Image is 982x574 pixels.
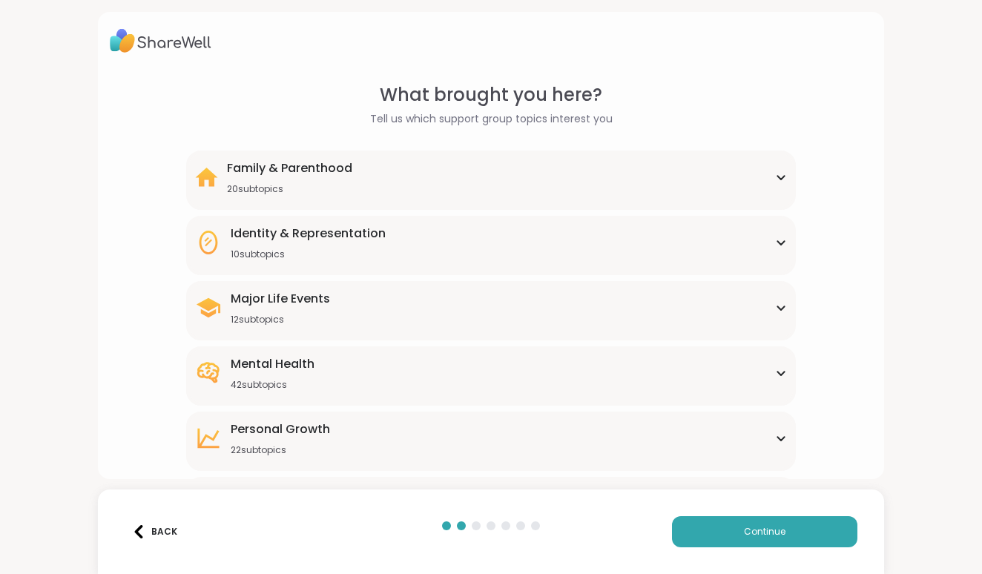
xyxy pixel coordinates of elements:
div: 20 subtopics [227,183,352,195]
img: ShareWell Logo [110,24,211,58]
span: What brought you here? [380,82,602,108]
div: 42 subtopics [231,379,314,391]
div: Family & Parenthood [227,159,352,177]
div: 22 subtopics [231,444,330,456]
div: Personal Growth [231,420,330,438]
div: Back [132,525,177,538]
button: Continue [672,516,857,547]
div: 10 subtopics [231,248,386,260]
div: 12 subtopics [231,314,330,326]
span: Tell us which support group topics interest you [370,111,613,127]
span: Continue [744,525,785,538]
button: Back [125,516,184,547]
div: Major Life Events [231,290,330,308]
div: Identity & Representation [231,225,386,243]
div: Mental Health [231,355,314,373]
